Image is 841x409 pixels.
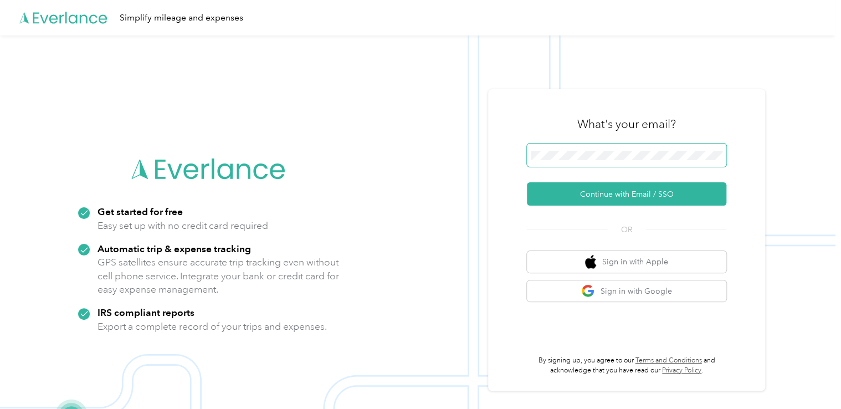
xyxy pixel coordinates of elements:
button: google logoSign in with Google [527,280,726,302]
p: Export a complete record of your trips and expenses. [98,320,327,334]
strong: Automatic trip & expense tracking [98,243,251,254]
strong: IRS compliant reports [98,306,194,318]
img: google logo [581,284,595,298]
a: Terms and Conditions [635,356,702,365]
button: apple logoSign in with Apple [527,251,726,273]
button: Continue with Email / SSO [527,182,726,206]
a: Privacy Policy [662,366,701,375]
p: Easy set up with no credit card required [98,219,268,233]
p: GPS satellites ensure accurate trip tracking even without cell phone service. Integrate your bank... [98,255,340,296]
div: Simplify mileage and expenses [120,11,243,25]
h3: What's your email? [577,116,676,132]
span: OR [607,224,646,236]
strong: Get started for free [98,206,183,217]
p: By signing up, you agree to our and acknowledge that you have read our . [527,356,726,375]
img: apple logo [585,255,596,269]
